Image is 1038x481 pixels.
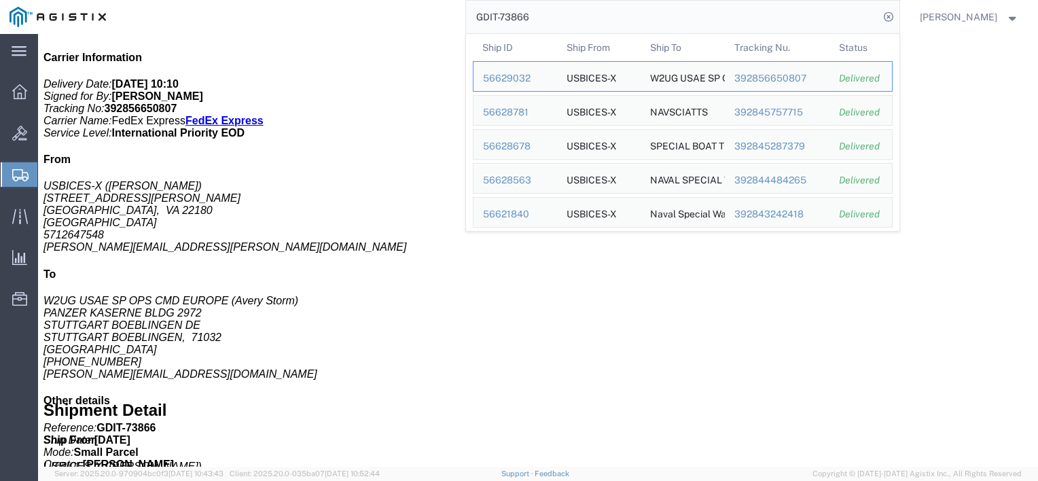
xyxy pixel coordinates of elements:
[483,207,548,221] div: 56621840
[734,71,820,86] div: 392856650807
[839,71,882,86] div: Delivered
[650,62,715,91] div: W2UG USAE SP OPS CMD EUROPE
[473,34,899,231] table: Search Results
[473,34,557,61] th: Ship ID
[566,96,616,125] div: USBICES-X
[483,173,548,188] div: 56628563
[920,10,997,24] span: Dylan Jewell
[483,71,548,86] div: 56629032
[839,207,882,221] div: Delivered
[812,468,1022,480] span: Copyright © [DATE]-[DATE] Agistix Inc., All Rights Reserved
[566,198,616,227] div: USBICES-X
[466,1,879,33] input: Search for shipment number, reference number
[556,34,641,61] th: Ship From
[829,34,893,61] th: Status
[641,34,725,61] th: Ship To
[919,9,1020,25] button: [PERSON_NAME]
[54,469,223,478] span: Server: 2025.20.0-970904bc0f3
[839,105,882,120] div: Delivered
[734,173,820,188] div: 392844484265
[325,469,380,478] span: [DATE] 10:52:44
[650,96,708,125] div: NAVSCIATTS
[650,198,715,227] div: Naval Special Warfare Command
[230,469,380,478] span: Client: 2025.20.0-035ba07
[839,139,882,154] div: Delivered
[734,207,820,221] div: 392843242418
[483,105,548,120] div: 56628781
[535,469,569,478] a: Feedback
[650,164,715,193] div: NAVAL SPECIAL WARFARE GROUP NSWG
[724,34,829,61] th: Tracking Nu.
[168,469,223,478] span: [DATE] 10:43:43
[483,139,548,154] div: 56628678
[566,130,616,159] div: USBICES-X
[734,139,820,154] div: 392845287379
[10,7,106,27] img: logo
[566,164,616,193] div: USBICES-X
[734,105,820,120] div: 392845757715
[38,34,1038,467] iframe: FS Legacy Container
[839,173,882,188] div: Delivered
[650,130,715,159] div: SPECIAL BOAT TEAM TWENTY TWO
[566,62,616,91] div: USBICES-X
[501,469,535,478] a: Support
